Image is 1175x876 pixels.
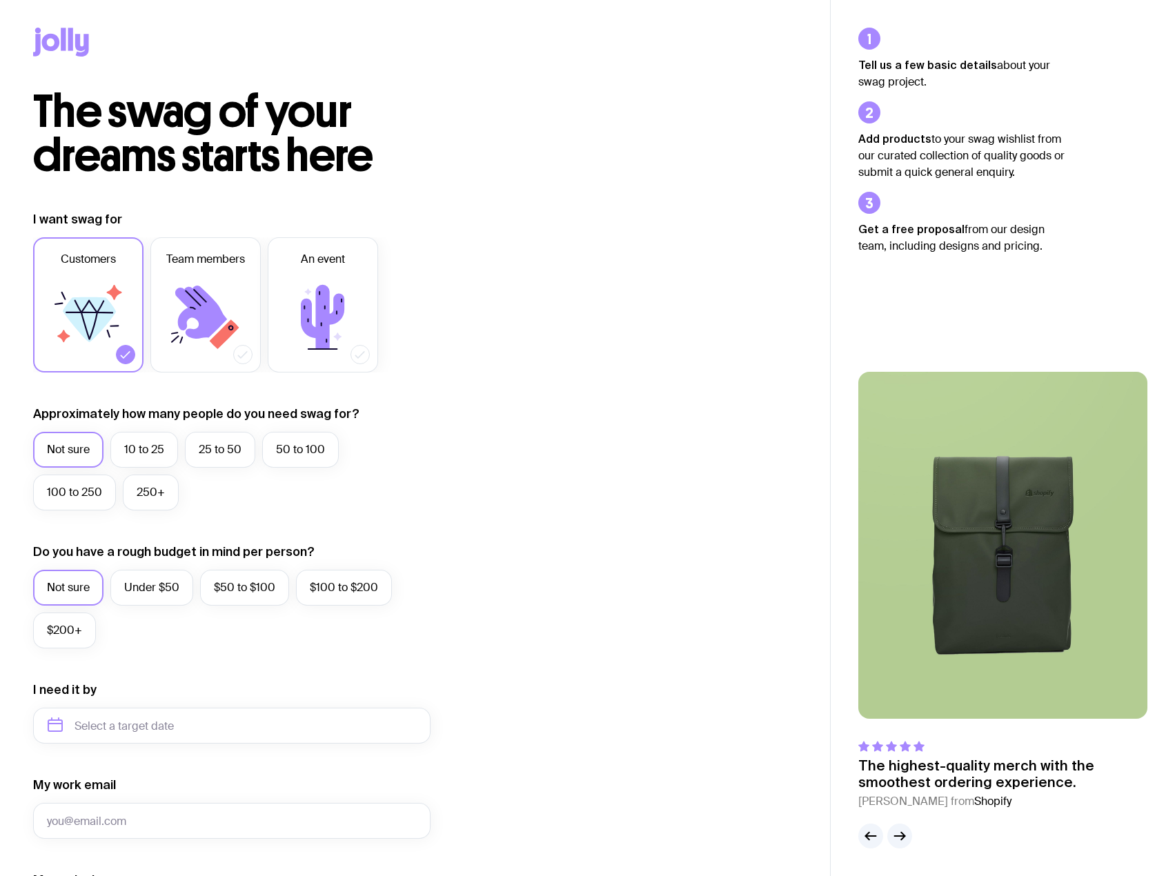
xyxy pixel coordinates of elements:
[858,59,997,71] strong: Tell us a few basic details
[166,251,245,268] span: Team members
[110,570,193,606] label: Under $50
[185,432,255,468] label: 25 to 50
[262,432,339,468] label: 50 to 100
[858,757,1147,790] p: The highest-quality merch with the smoothest ordering experience.
[974,794,1011,808] span: Shopify
[858,132,931,145] strong: Add products
[858,221,1065,255] p: from our design team, including designs and pricing.
[123,475,179,510] label: 250+
[33,211,122,228] label: I want swag for
[33,544,315,560] label: Do you have a rough budget in mind per person?
[110,432,178,468] label: 10 to 25
[858,57,1065,90] p: about your swag project.
[33,613,96,648] label: $200+
[301,251,345,268] span: An event
[33,708,431,744] input: Select a target date
[33,84,373,183] span: The swag of your dreams starts here
[858,223,965,235] strong: Get a free proposal
[200,570,289,606] label: $50 to $100
[858,793,1147,810] cite: [PERSON_NAME] from
[61,251,116,268] span: Customers
[33,570,103,606] label: Not sure
[858,130,1065,181] p: to your swag wishlist from our curated collection of quality goods or submit a quick general enqu...
[33,475,116,510] label: 100 to 250
[296,570,392,606] label: $100 to $200
[33,432,103,468] label: Not sure
[33,777,116,793] label: My work email
[33,681,97,698] label: I need it by
[33,803,431,839] input: you@email.com
[33,406,359,422] label: Approximately how many people do you need swag for?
